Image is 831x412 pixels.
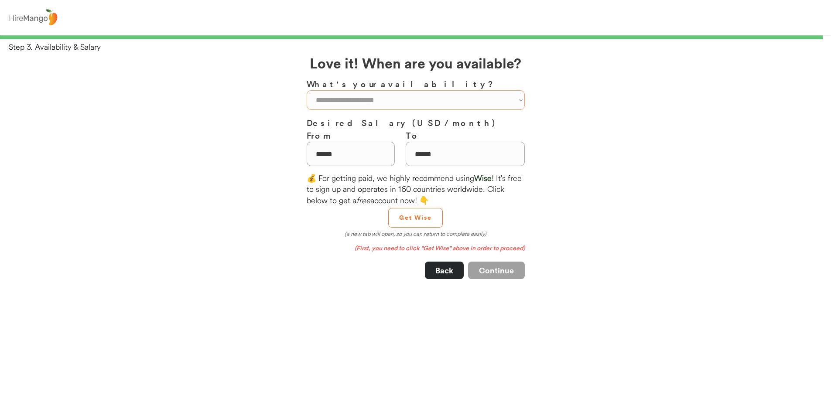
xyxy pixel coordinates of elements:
[307,173,525,206] div: 💰 For getting paid, we highly recommend using ! It's free to sign up and operates in 160 countrie...
[7,7,60,28] img: logo%20-%20hiremango%20gray.png
[406,129,525,142] h3: To
[2,35,829,39] div: 99%
[307,129,395,142] h3: From
[307,78,525,90] h3: What's your availability?
[345,230,486,237] em: (a new tab will open, so you can return to complete easily)
[355,244,525,252] em: (First, you need to click "Get Wise" above in order to proceed)
[9,41,831,52] div: Step 3. Availability & Salary
[310,52,521,73] h2: Love it! When are you available?
[425,262,464,279] button: Back
[307,116,525,129] h3: Desired Salary (USD / month)
[474,173,492,183] font: Wise
[356,195,370,205] em: free
[388,208,443,228] button: Get Wise
[468,262,525,279] button: Continue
